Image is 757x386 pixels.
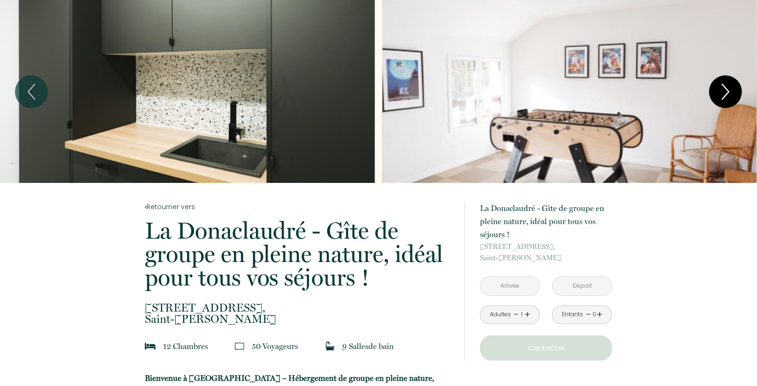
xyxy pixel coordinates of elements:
a: + [525,307,530,322]
span: s [365,342,368,351]
span: [STREET_ADDRESS], [480,241,612,252]
div: 0 [592,310,597,319]
p: 12 Chambre [163,340,208,353]
p: La Donaclaudré - Gîte de groupe en pleine nature, idéal pour tous vos séjours ! [145,219,452,289]
p: Contacter [483,342,609,354]
input: Arrivée [480,277,540,295]
p: Saint-[PERSON_NAME] [480,241,612,263]
p: La Donaclaudré - Gîte de groupe en pleine nature, idéal pour tous vos séjours ! [480,202,612,241]
div: Adultes [490,310,511,319]
a: - [514,307,519,322]
span: [STREET_ADDRESS], [145,302,452,313]
button: Previous [15,75,48,108]
input: Départ [553,277,612,295]
button: Next [709,75,742,108]
img: guests [235,342,244,351]
span: s [205,342,208,351]
a: - [586,307,591,322]
button: Contacter [480,335,612,361]
p: Saint-[PERSON_NAME] [145,302,452,325]
span: s [295,342,298,351]
a: Retourner vers [145,202,452,212]
a: + [597,307,602,322]
p: 9 Salle de bain [342,340,394,353]
p: 50 Voyageur [252,340,298,353]
div: 1 [520,310,525,319]
div: Enfants [562,310,584,319]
